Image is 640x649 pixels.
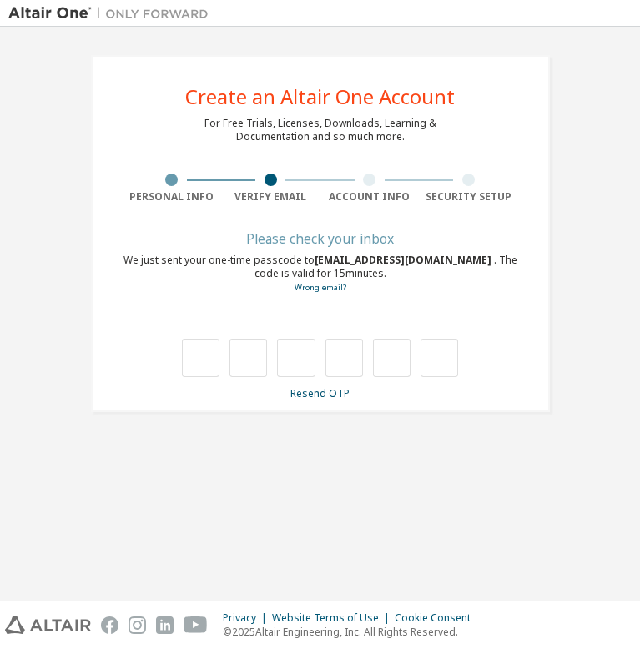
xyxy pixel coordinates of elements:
img: Altair One [8,5,217,22]
div: Cookie Consent [395,611,481,625]
div: We just sent your one-time passcode to . The code is valid for 15 minutes. [123,254,518,294]
img: facebook.svg [101,616,118,634]
a: Resend OTP [290,386,350,400]
div: Security Setup [419,190,518,204]
div: Website Terms of Use [272,611,395,625]
div: Account Info [320,190,420,204]
span: [EMAIL_ADDRESS][DOMAIN_NAME] [315,253,494,267]
p: © 2025 Altair Engineering, Inc. All Rights Reserved. [223,625,481,639]
div: For Free Trials, Licenses, Downloads, Learning & Documentation and so much more. [204,117,436,143]
div: Please check your inbox [123,234,518,244]
img: youtube.svg [184,616,208,634]
img: instagram.svg [129,616,146,634]
img: altair_logo.svg [5,616,91,634]
div: Personal Info [123,190,222,204]
div: Verify Email [221,190,320,204]
div: Privacy [223,611,272,625]
a: Go back to the registration form [295,282,346,293]
img: linkedin.svg [156,616,174,634]
div: Create an Altair One Account [185,87,455,107]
